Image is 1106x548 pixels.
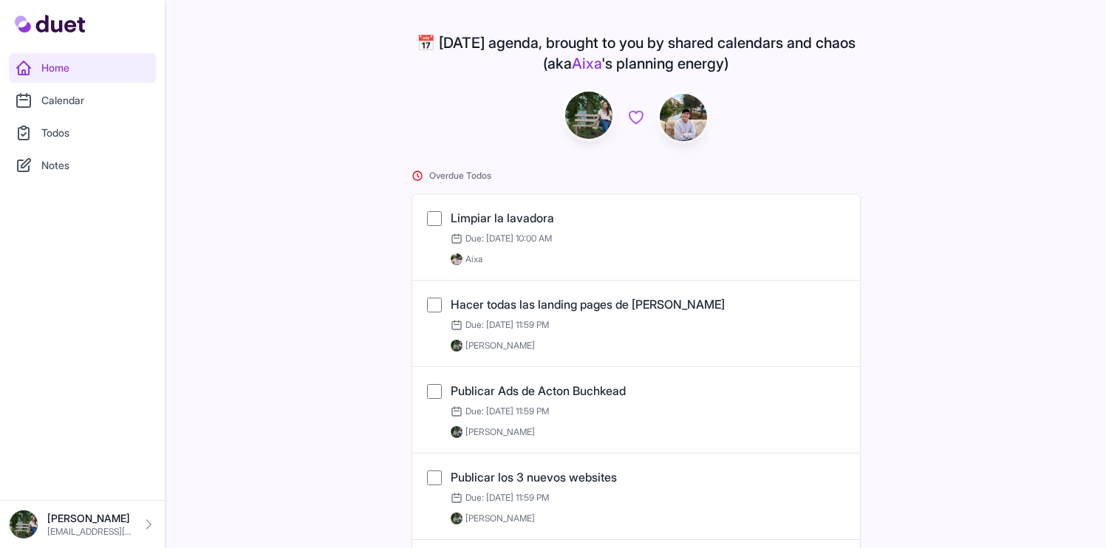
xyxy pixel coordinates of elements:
a: Notes [9,151,156,180]
img: DSC08576_Original.jpeg [451,340,462,352]
p: [PERSON_NAME] [47,511,132,526]
a: Todos [9,118,156,148]
a: Home [9,53,156,83]
span: [PERSON_NAME] [465,340,535,352]
a: Publicar Ads de Acton Buchkead [451,383,626,398]
img: DSC08576_Original.jpeg [451,426,462,438]
img: DSC08576_Original.jpeg [9,510,38,539]
span: Due: [DATE] 11:59 PM [451,492,549,504]
span: Due: [DATE] 11:59 PM [451,405,549,417]
p: [EMAIL_ADDRESS][DOMAIN_NAME] [47,526,132,538]
span: 📅 [DATE] agenda, brought to you by shared calendars and chaos (aka 's planning energy) [412,32,861,74]
span: [PERSON_NAME] [465,513,535,524]
img: DSC08576_Original.jpeg [565,92,612,139]
span: Due: [DATE] 10:00 AM [451,233,552,244]
img: DSC08576_Original.jpeg [451,513,462,524]
a: Publicar los 3 nuevos websites [451,470,617,484]
a: Calendar [9,86,156,115]
img: IMG_0278.jpeg [451,253,462,265]
a: Limpiar la lavadora [451,210,554,225]
span: Aixa [465,253,482,265]
a: Hacer todas las landing pages de [PERSON_NAME] [451,297,725,312]
img: IMG_0278.jpeg [660,94,707,141]
span: Aixa [572,55,601,72]
span: Due: [DATE] 11:59 PM [451,319,549,331]
h2: Overdue Todos [412,170,861,182]
span: [PERSON_NAME] [465,426,535,438]
a: [PERSON_NAME] [EMAIL_ADDRESS][DOMAIN_NAME] [9,510,156,539]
